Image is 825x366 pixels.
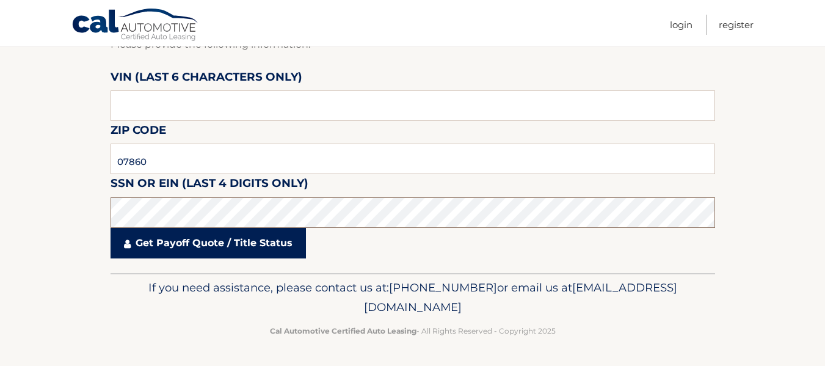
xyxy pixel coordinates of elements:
strong: Cal Automotive Certified Auto Leasing [270,326,416,335]
label: SSN or EIN (last 4 digits only) [111,174,308,197]
a: Get Payoff Quote / Title Status [111,228,306,258]
a: Login [670,15,692,35]
label: Zip Code [111,121,166,144]
a: Cal Automotive [71,8,200,43]
a: Register [719,15,754,35]
p: - All Rights Reserved - Copyright 2025 [118,324,707,337]
span: [PHONE_NUMBER] [389,280,497,295]
label: VIN (last 6 characters only) [111,68,302,90]
p: If you need assistance, please contact us at: or email us at [118,278,707,317]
